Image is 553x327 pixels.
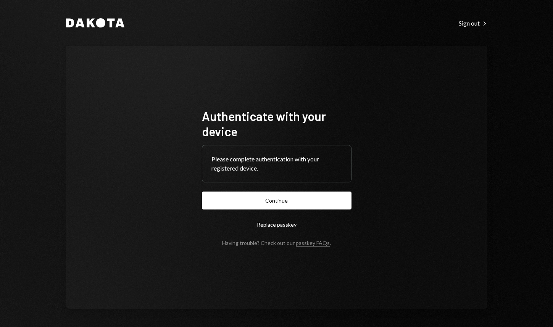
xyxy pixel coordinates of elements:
[202,192,351,209] button: Continue
[296,240,330,247] a: passkey FAQs
[459,19,487,27] a: Sign out
[222,240,331,246] div: Having trouble? Check out our .
[202,108,351,139] h1: Authenticate with your device
[202,216,351,234] button: Replace passkey
[211,155,342,173] div: Please complete authentication with your registered device.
